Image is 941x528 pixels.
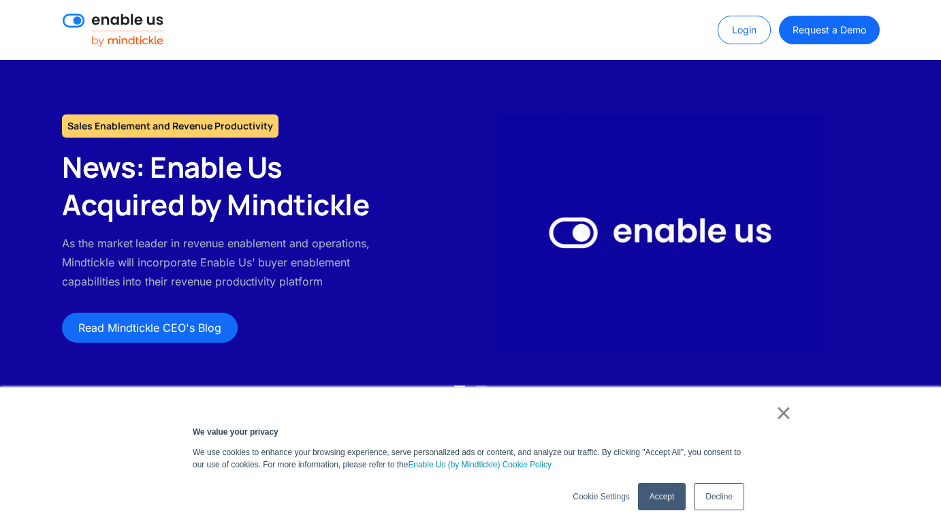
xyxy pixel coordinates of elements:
a: Cookie Settings [573,491,629,503]
div: Show slide 2 of 2 [476,386,487,397]
a: Accept [638,483,686,510]
p: We use cookies to enhance your browsing experience, serve personalized ads or content, and analyz... [193,446,748,471]
img: Enable Us by Mindtickle [496,114,823,352]
h2: News: Enable Us Acquired by Mindtickle [62,149,387,223]
a: × [776,407,792,419]
div: Show slide 1 of 2 [454,386,465,397]
a: Decline [694,483,744,510]
p: As the market leader in revenue enablement and operations, Mindtickle will incorporate Enable Us'... [62,234,387,291]
a: Login [718,16,771,44]
div: next slide [887,60,941,406]
a: Request a Demo [779,16,879,44]
a: Enable Us (by Mindtickle) Cookie Policy [408,459,552,471]
a: Read Mindtickle CEO's Blog [62,313,238,343]
h1: Sales Enablement and Revenue Productivity [62,114,278,138]
strong: We value your privacy [193,427,278,437]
